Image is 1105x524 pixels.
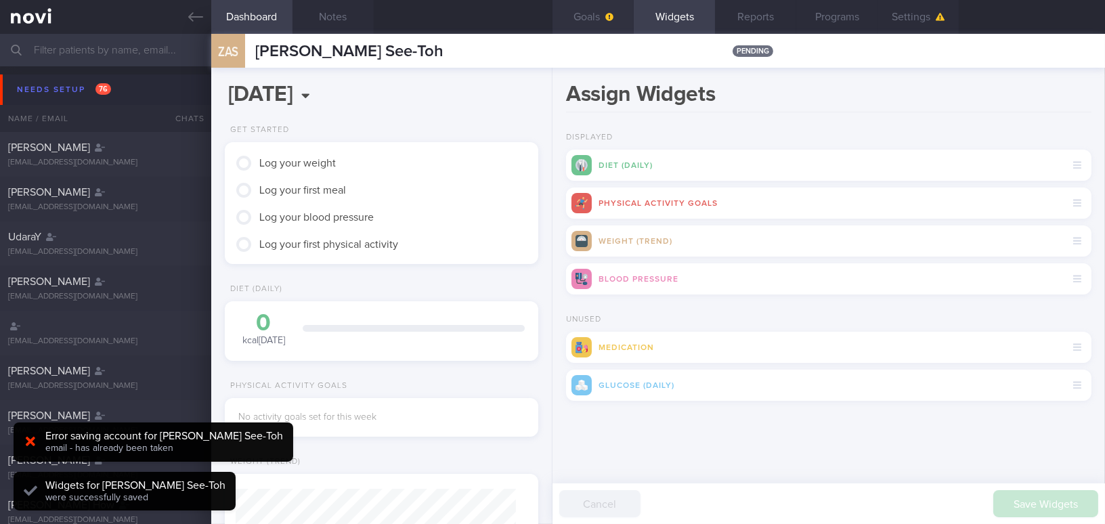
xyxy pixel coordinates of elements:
div: [EMAIL_ADDRESS][DOMAIN_NAME] [8,202,203,213]
div: Widgets for [PERSON_NAME] See-Toh [45,479,225,492]
div: kcal [DATE] [238,311,289,347]
div: ZAS [208,26,248,78]
span: [PERSON_NAME] How [8,500,114,510]
div: [EMAIL_ADDRESS][DOMAIN_NAME] [8,381,203,391]
h2: Unused [566,315,1091,325]
span: UdaraY [8,232,41,242]
span: 76 [95,83,111,95]
div: [EMAIL_ADDRESS][DOMAIN_NAME] [8,158,203,168]
div: [EMAIL_ADDRESS][DOMAIN_NAME] [8,471,203,481]
div: [EMAIL_ADDRESS][DOMAIN_NAME] [8,336,203,347]
div: Physical Activity Goals [566,188,1091,219]
div: No activity goals set for this week [238,412,525,424]
div: Medication [566,332,1091,363]
span: [PERSON_NAME] [8,276,90,287]
span: [PERSON_NAME] [8,455,90,466]
div: 0 [238,311,289,335]
div: Blood Pressure [566,263,1091,294]
span: [PERSON_NAME] [8,187,90,198]
span: [PERSON_NAME] [8,142,90,153]
div: [EMAIL_ADDRESS][DOMAIN_NAME] [8,426,203,436]
div: Get Started [225,125,289,135]
div: Error saving account for [PERSON_NAME] See-Toh [45,429,283,443]
h1: Assign Widgets [566,81,1091,112]
div: Diet (Daily) [225,284,282,294]
div: Weight (Trend) [566,225,1091,257]
div: Needs setup [14,81,114,99]
span: were successfully saved [45,493,148,502]
h2: Displayed [566,133,1091,143]
div: Chats [157,105,211,132]
div: Diet (Daily) [566,150,1091,181]
span: email - has already been taken [45,443,173,453]
div: [EMAIL_ADDRESS][DOMAIN_NAME] [8,247,203,257]
span: [PERSON_NAME] [8,366,90,376]
span: [PERSON_NAME] See-Toh [255,43,443,60]
span: pending [733,45,773,57]
span: [PERSON_NAME] [8,410,90,421]
div: Glucose (Daily) [566,370,1091,401]
div: [EMAIL_ADDRESS][DOMAIN_NAME] [8,292,203,302]
div: Physical Activity Goals [225,381,347,391]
